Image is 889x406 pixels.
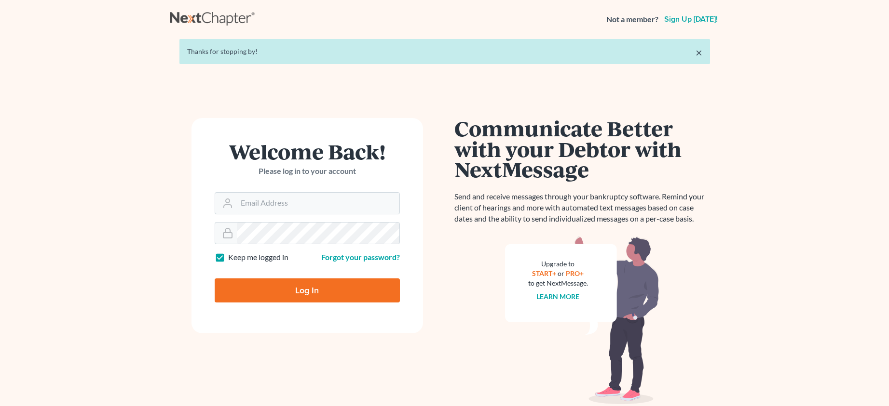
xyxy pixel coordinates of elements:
[237,193,399,214] input: Email Address
[454,118,710,180] h1: Communicate Better with your Debtor with NextMessage
[228,252,288,263] label: Keep me logged in
[505,236,659,405] img: nextmessage_bg-59042aed3d76b12b5cd301f8e5b87938c9018125f34e5fa2b7a6b67550977c72.svg
[536,292,579,301] a: Learn more
[187,47,702,56] div: Thanks for stopping by!
[321,252,400,262] a: Forgot your password?
[558,269,564,277] span: or
[606,14,658,25] strong: Not a member?
[528,259,588,269] div: Upgrade to
[215,141,400,162] h1: Welcome Back!
[566,269,584,277] a: PRO+
[454,191,710,224] p: Send and receive messages through your bankruptcy software. Remind your client of hearings and mo...
[528,278,588,288] div: to get NextMessage.
[215,166,400,177] p: Please log in to your account
[696,47,702,58] a: ×
[662,15,720,23] a: Sign up [DATE]!
[532,269,556,277] a: START+
[215,278,400,302] input: Log In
